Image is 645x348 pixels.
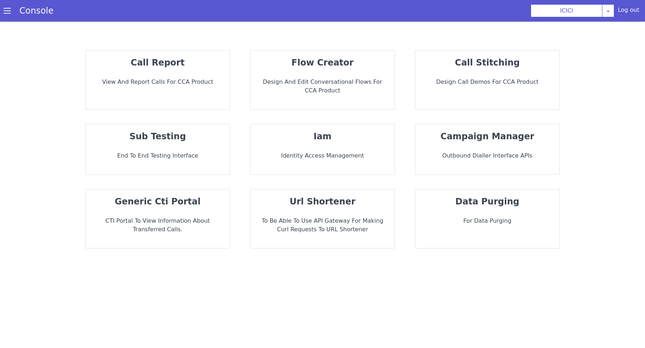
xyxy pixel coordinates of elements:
strong: call report [131,58,185,68]
p: For data purging [421,217,554,225]
strong: flow creator [291,58,353,68]
strong: data purging [455,197,519,207]
strong: url shortener [290,197,355,207]
p: Design and Edit Conversational flows for CCA Product [256,78,389,95]
p: View and report calls for CCA Product [91,78,224,86]
p: Identity Access Management [256,151,389,160]
p: End to End Testing Interface [91,151,224,160]
p: To be able to use API Gateway for making curl requests to URL Shortener [256,217,389,234]
p: CTI portal to view information about transferred Calls. [91,217,224,234]
a: Console [11,6,62,16]
strong: sub testing [129,131,186,141]
div: Log out [618,6,639,17]
strong: iam [314,131,331,141]
strong: campaign manager [440,131,534,141]
strong: call stitching [455,58,520,68]
button: ICICI [531,4,602,17]
p: Design call demos for CCA Product [421,78,554,86]
strong: generic cti portal [115,197,200,207]
p: Outbound dialler interface APIs [421,151,554,160]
